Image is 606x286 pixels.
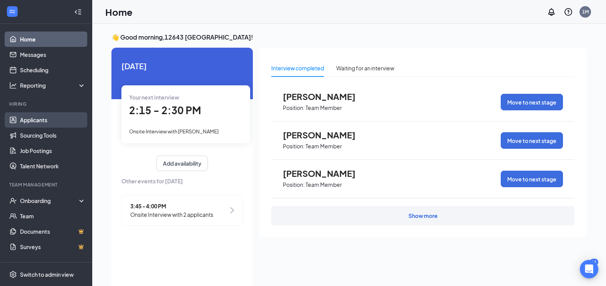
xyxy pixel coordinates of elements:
[336,64,394,72] div: Waiting for an interview
[8,8,16,15] svg: WorkstreamLogo
[582,8,589,15] div: 1M
[129,104,201,116] span: 2:15 - 2:30 PM
[20,62,86,78] a: Scheduling
[580,260,598,278] div: Open Intercom Messenger
[20,47,86,62] a: Messages
[20,208,86,224] a: Team
[9,197,17,205] svg: UserCheck
[501,132,563,149] button: Move to next stage
[20,112,86,128] a: Applicants
[547,7,556,17] svg: Notifications
[501,171,563,187] button: Move to next stage
[564,7,573,17] svg: QuestionInfo
[74,8,82,16] svg: Collapse
[9,101,84,107] div: Hiring
[129,128,219,135] span: Onsite Interview with [PERSON_NAME]
[20,81,86,89] div: Reporting
[20,143,86,158] a: Job Postings
[20,271,74,278] div: Switch to admin view
[305,104,342,111] p: Team Member
[20,32,86,47] a: Home
[283,91,367,101] span: [PERSON_NAME]
[130,210,213,219] span: Onsite Interview with 2 applicants
[408,212,438,219] div: Show more
[20,224,86,239] a: DocumentsCrown
[156,156,208,171] button: Add availability
[130,202,213,210] span: 3:45 - 4:00 PM
[20,239,86,254] a: SurveysCrown
[305,181,342,188] p: Team Member
[283,143,305,150] p: Position:
[271,64,324,72] div: Interview completed
[501,94,563,110] button: Move to next stage
[9,81,17,89] svg: Analysis
[283,130,367,140] span: [PERSON_NAME]
[590,259,598,265] div: 16
[305,143,342,150] p: Team Member
[105,5,133,18] h1: Home
[111,33,587,42] h3: 👋 Good morning, 12643 [GEOGRAPHIC_DATA] !
[283,181,305,188] p: Position:
[9,271,17,278] svg: Settings
[283,168,367,178] span: [PERSON_NAME]
[129,94,179,101] span: Your next interview
[20,197,79,205] div: Onboarding
[283,104,305,111] p: Position:
[9,181,84,188] div: Team Management
[20,158,86,174] a: Talent Network
[121,177,243,185] span: Other events for [DATE]
[121,60,243,72] span: [DATE]
[20,128,86,143] a: Sourcing Tools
